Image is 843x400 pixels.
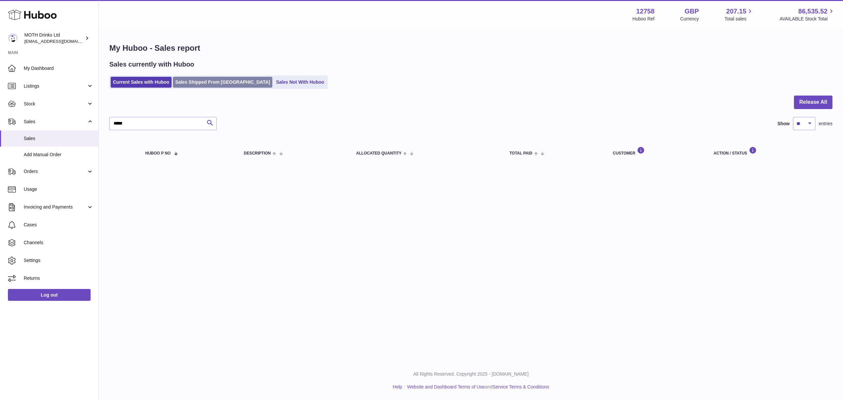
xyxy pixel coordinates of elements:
a: Sales Shipped From [GEOGRAPHIC_DATA] [173,77,272,88]
div: MOTH Drinks Ltd [24,32,84,44]
span: Huboo P no [145,151,171,156]
span: Returns [24,275,94,281]
li: and [405,384,549,390]
div: Huboo Ref [633,16,655,22]
span: AVAILABLE Stock Total [779,16,835,22]
h1: My Huboo - Sales report [109,43,832,53]
span: Orders [24,168,87,175]
span: entries [819,121,832,127]
span: Sales [24,119,87,125]
span: 207.15 [726,7,746,16]
a: Help [393,384,402,389]
button: Release All [794,96,832,109]
div: Action / Status [714,147,826,156]
p: All Rights Reserved. Copyright 2025 - [DOMAIN_NAME] [104,371,838,377]
a: Sales Not With Huboo [274,77,326,88]
a: Current Sales with Huboo [111,77,172,88]
div: Customer [613,147,700,156]
span: Channels [24,240,94,246]
a: 86,535.52 AVAILABLE Stock Total [779,7,835,22]
span: Stock [24,101,87,107]
span: Description [244,151,271,156]
a: Website and Dashboard Terms of Use [407,384,485,389]
span: Settings [24,257,94,264]
a: 207.15 Total sales [724,7,754,22]
span: My Dashboard [24,65,94,71]
div: Currency [680,16,699,22]
strong: GBP [685,7,699,16]
span: Usage [24,186,94,192]
img: internalAdmin-12758@internal.huboo.com [8,33,18,43]
span: Sales [24,135,94,142]
span: Total paid [509,151,532,156]
strong: 12758 [636,7,655,16]
span: ALLOCATED Quantity [356,151,402,156]
span: Add Manual Order [24,152,94,158]
span: [EMAIL_ADDRESS][DOMAIN_NAME] [24,39,97,44]
label: Show [777,121,790,127]
span: Listings [24,83,87,89]
a: Service Terms & Conditions [493,384,549,389]
h2: Sales currently with Huboo [109,60,194,69]
span: 86,535.52 [798,7,828,16]
span: Invoicing and Payments [24,204,87,210]
span: Total sales [724,16,754,22]
span: Cases [24,222,94,228]
a: Log out [8,289,91,301]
